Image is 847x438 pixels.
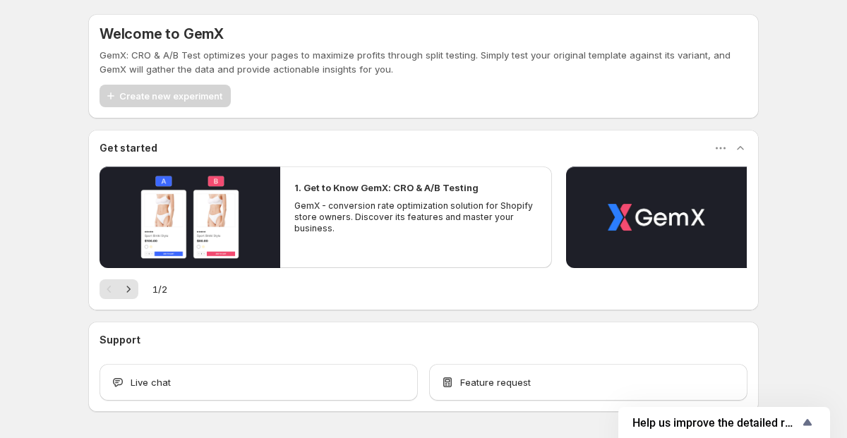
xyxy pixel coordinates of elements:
button: Play video [100,166,280,268]
h2: 1. Get to Know GemX: CRO & A/B Testing [294,181,479,195]
button: Play video [566,166,747,268]
span: Feature request [460,375,531,389]
button: Next [119,279,138,299]
nav: Pagination [100,279,138,299]
span: Help us improve the detailed report for A/B campaigns [632,416,799,430]
span: 1 / 2 [152,282,167,296]
h3: Get started [100,141,157,155]
p: GemX: CRO & A/B Test optimizes your pages to maximize profits through split testing. Simply test ... [100,48,747,76]
span: Live chat [131,375,171,389]
p: GemX - conversion rate optimization solution for Shopify store owners. Discover its features and ... [294,200,537,234]
button: Show survey - Help us improve the detailed report for A/B campaigns [632,414,816,431]
h3: Support [100,333,140,347]
h5: Welcome to GemX [100,25,224,42]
